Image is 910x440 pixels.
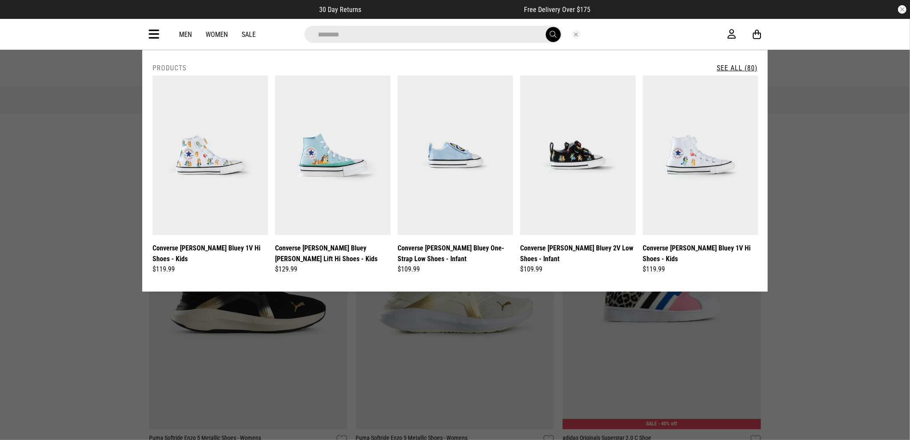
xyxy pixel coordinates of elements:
button: Close search [572,30,581,39]
a: Converse [PERSON_NAME] Bluey 1V Hi Shoes - Kids [643,243,758,264]
span: Free Delivery Over $175 [524,6,591,14]
img: Converse Chuck Taylor Bluey 1v Hi Shoes - Kids in Blue [643,75,758,235]
a: Converse [PERSON_NAME] Bluey [PERSON_NAME] Lift Hi Shoes - Kids [275,243,391,264]
div: $119.99 [643,264,758,274]
a: Men [179,30,192,39]
img: Converse Chuck Taylor Bluey 2v Low Shoes - Infant in Black [520,75,636,235]
img: Converse Chuck Taylor Bluey Eva Lift Hi Shoes - Kids in Blue [275,75,391,235]
a: Converse [PERSON_NAME] Bluey One-Strap Low Shoes - Infant [398,243,513,264]
button: Open LiveChat chat widget [7,3,33,29]
a: Converse [PERSON_NAME] Bluey 1V Hi Shoes - Kids [153,243,268,264]
a: Women [206,30,228,39]
a: Sale [242,30,256,39]
div: $109.99 [520,264,636,274]
img: Converse Chuck Taylor Bluey One-strap Low Shoes - Infant in Multi [398,75,513,235]
div: $129.99 [275,264,391,274]
div: $119.99 [153,264,268,274]
iframe: Customer reviews powered by Trustpilot [379,5,507,14]
h2: Products [153,64,186,72]
a: Converse [PERSON_NAME] Bluey 2V Low Shoes - Infant [520,243,636,264]
div: $109.99 [398,264,513,274]
span: 30 Day Returns [320,6,362,14]
img: Converse Chuck Taylor Bluey 1v Hi Shoes - Kids in White [153,75,268,235]
a: See All (80) [717,64,757,72]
